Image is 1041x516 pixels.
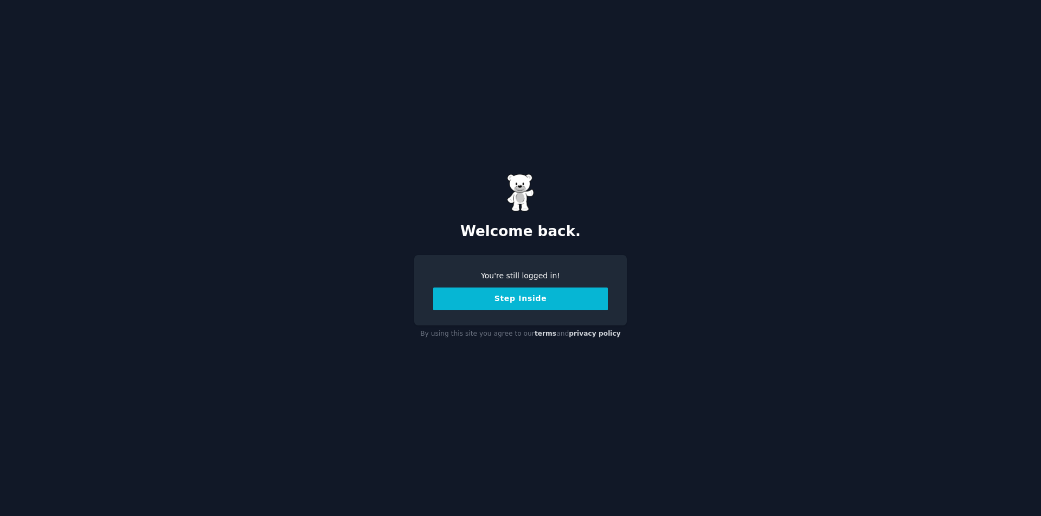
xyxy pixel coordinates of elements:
h2: Welcome back. [414,223,627,240]
button: Step Inside [433,288,608,310]
div: You're still logged in! [433,270,608,282]
a: Step Inside [433,294,608,303]
a: terms [535,330,556,337]
img: Gummy Bear [507,174,534,212]
a: privacy policy [569,330,621,337]
div: By using this site you agree to our and [414,325,627,343]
